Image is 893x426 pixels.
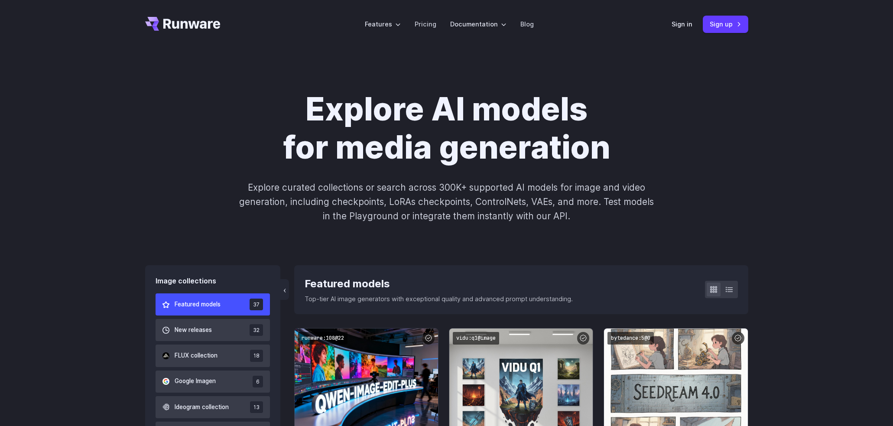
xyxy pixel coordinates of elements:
[365,19,401,29] label: Features
[453,332,499,345] code: vidu:q1@image
[520,19,534,29] a: Blog
[156,319,270,341] button: New releases 32
[235,180,657,224] p: Explore curated collections or search across 300K+ supported AI models for image and video genera...
[156,396,270,418] button: Ideogram collection 13
[250,324,263,336] span: 32
[250,299,263,310] span: 37
[175,325,212,335] span: New releases
[607,332,654,345] code: bytedance:5@0
[156,371,270,393] button: Google Imagen 6
[305,276,573,292] div: Featured models
[156,293,270,315] button: Featured models 37
[298,332,347,345] code: runware:108@22
[450,19,507,29] label: Documentation
[703,16,748,33] a: Sign up
[175,377,216,386] span: Google Imagen
[250,350,263,361] span: 18
[250,401,263,413] span: 13
[415,19,436,29] a: Pricing
[156,345,270,367] button: FLUX collection 18
[205,90,688,166] h1: Explore AI models for media generation
[253,376,263,387] span: 6
[280,279,289,300] button: ‹
[145,17,221,31] a: Go to /
[156,276,270,287] div: Image collections
[175,300,221,309] span: Featured models
[672,19,692,29] a: Sign in
[175,403,229,412] span: Ideogram collection
[175,351,218,361] span: FLUX collection
[305,294,573,304] p: Top-tier AI image generators with exceptional quality and advanced prompt understanding.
